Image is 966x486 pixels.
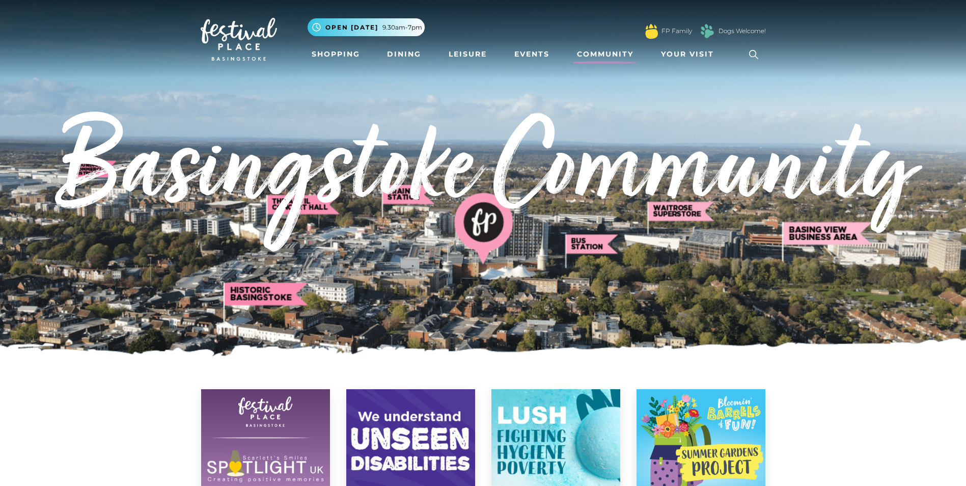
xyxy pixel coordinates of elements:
[201,18,277,61] img: Festival Place Logo
[308,45,364,64] a: Shopping
[445,45,491,64] a: Leisure
[382,23,422,32] span: 9.30am-7pm
[573,45,638,64] a: Community
[325,23,378,32] span: Open [DATE]
[719,26,766,36] a: Dogs Welcome!
[661,26,692,36] a: FP Family
[308,18,425,36] button: Open [DATE] 9.30am-7pm
[510,45,554,64] a: Events
[657,45,723,64] a: Your Visit
[661,49,714,60] span: Your Visit
[383,45,425,64] a: Dining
